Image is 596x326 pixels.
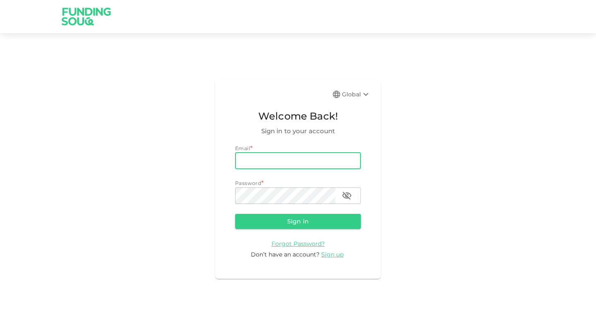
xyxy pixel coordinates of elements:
span: Don’t have an account? [251,251,320,258]
span: Sign up [321,251,344,258]
span: Welcome Back! [235,108,361,124]
span: Sign in to your account [235,126,361,136]
input: password [235,187,335,204]
a: Forgot Password? [272,240,325,247]
div: Global [342,89,371,99]
span: Email [235,145,250,151]
span: Password [235,180,261,186]
button: Sign in [235,214,361,229]
input: email [235,153,361,169]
